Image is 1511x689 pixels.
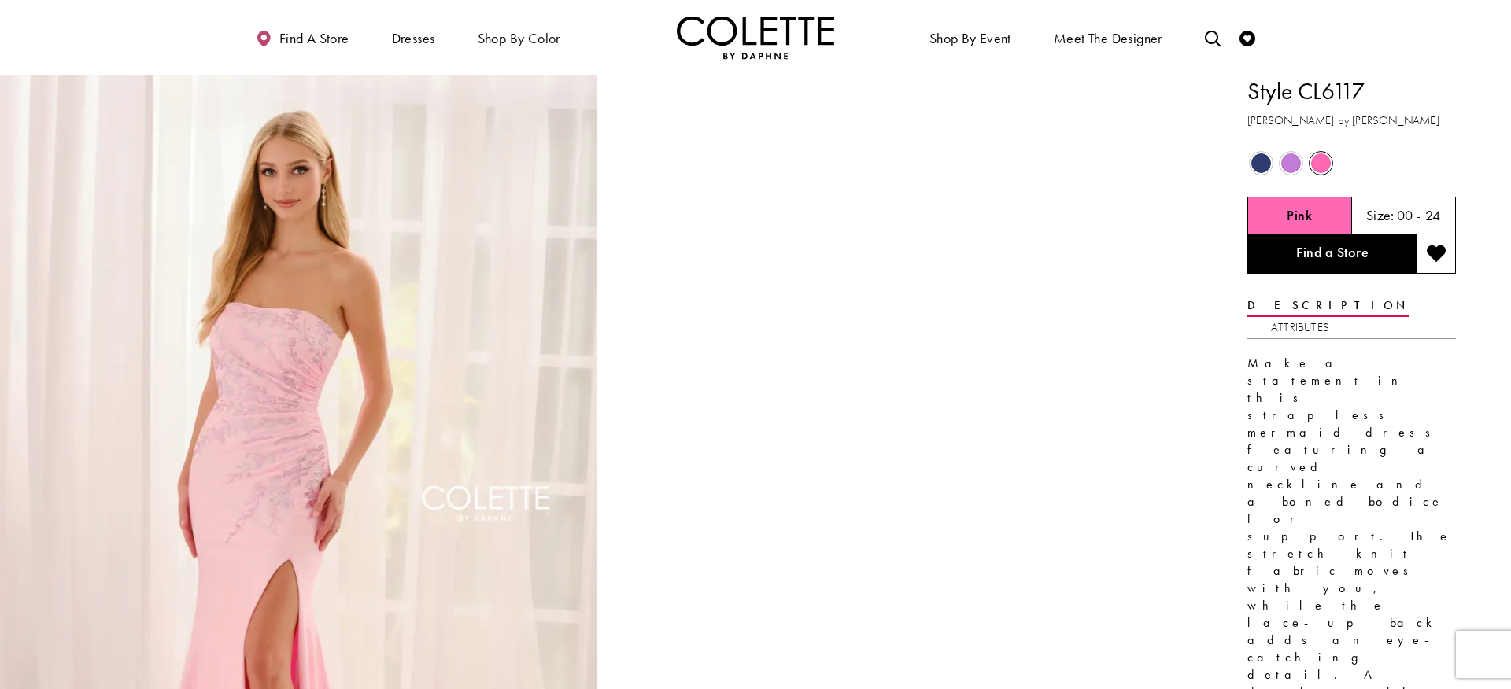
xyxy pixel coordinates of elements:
video: Style CL6117 Colette by Daphne #1 autoplay loop mute video [604,75,1201,373]
button: Add to wishlist [1417,234,1456,274]
div: Product color controls state depends on size chosen [1247,149,1456,179]
span: Meet the designer [1054,31,1162,46]
div: Navy Blue [1247,149,1275,177]
a: Description [1247,294,1409,317]
img: Colette by Daphne [677,16,834,59]
div: Pink [1307,149,1335,177]
h1: Style CL6117 [1247,75,1456,108]
a: Find a Store [1247,234,1417,274]
h5: 00 - 24 [1397,208,1441,223]
span: Shop by color [478,31,560,46]
span: Find a store [279,31,349,46]
a: Check Wishlist [1236,16,1259,59]
span: Shop By Event [929,31,1011,46]
span: Size: [1366,206,1395,224]
a: Visit Home Page [677,16,834,59]
span: Shop by color [474,16,564,59]
span: Shop By Event [925,16,1015,59]
h3: [PERSON_NAME] by [PERSON_NAME] [1247,112,1456,130]
span: Dresses [388,16,439,59]
a: Attributes [1271,316,1329,339]
a: Toggle search [1201,16,1225,59]
h5: Chosen color [1287,208,1312,223]
span: Dresses [392,31,435,46]
a: Find a store [252,16,353,59]
div: Orchid [1277,149,1305,177]
a: Meet the designer [1050,16,1166,59]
